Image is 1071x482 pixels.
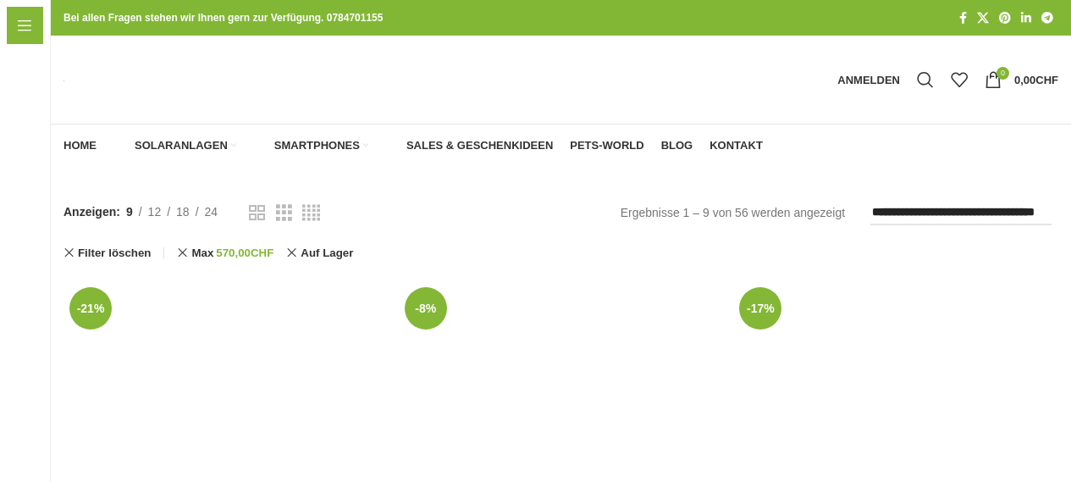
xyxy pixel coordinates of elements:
[42,131,118,162] span: Smartphones
[661,139,693,152] span: Blog
[17,284,61,314] span: Kontakt
[837,75,900,86] span: Anmelden
[976,63,1067,97] a: 0 0,00CHF
[709,129,763,163] a: Kontakt
[570,139,643,152] span: Pets-World
[1014,74,1058,86] bdi: 0,00
[954,7,972,30] a: Facebook Social Link
[406,139,553,152] span: Sales & Geschenkideen
[405,287,447,330] span: -8%
[870,201,1052,225] select: Shop-Reihenfolge
[385,129,553,163] a: Sales & Geschenkideen
[709,139,763,152] span: Kontakt
[17,246,43,276] span: Blog
[17,55,50,86] span: Home
[570,129,643,163] a: Pets-World
[55,129,771,163] div: Hauptnavigation
[251,247,273,259] span: CHF
[113,129,236,163] a: Solaranlagen
[17,208,80,238] span: Pets-World
[302,202,320,224] a: Rasteransicht 4
[661,129,693,163] a: Blog
[829,63,908,97] a: Anmelden
[249,202,265,224] a: Rasteransicht 2
[276,202,292,224] a: Rasteransicht 3
[942,63,976,97] div: Meine Wunschliste
[996,67,1009,80] span: 0
[739,287,781,330] span: -17%
[17,176,34,193] img: Sales & Geschenkideen
[216,242,273,265] span: 570,00
[41,16,72,35] span: Menü
[385,138,400,153] img: Sales & Geschenkideen
[17,100,34,117] img: Solaranlagen
[42,169,176,200] span: Sales & Geschenkideen
[908,63,942,97] a: Suche
[286,242,353,265] a: Remove filter
[621,203,845,222] p: Ergebnisse 1 – 9 von 56 werden angezeigt
[1016,7,1036,30] a: LinkedIn Social Link
[17,138,34,155] img: Smartphones
[1035,74,1058,86] span: CHF
[253,138,268,153] img: Smartphones
[994,7,1016,30] a: Pinterest Social Link
[1036,7,1058,30] a: Telegram Social Link
[274,139,360,152] span: Smartphones
[253,129,368,163] a: Smartphones
[972,7,994,30] a: X Social Link
[42,93,117,124] span: Solaranlagen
